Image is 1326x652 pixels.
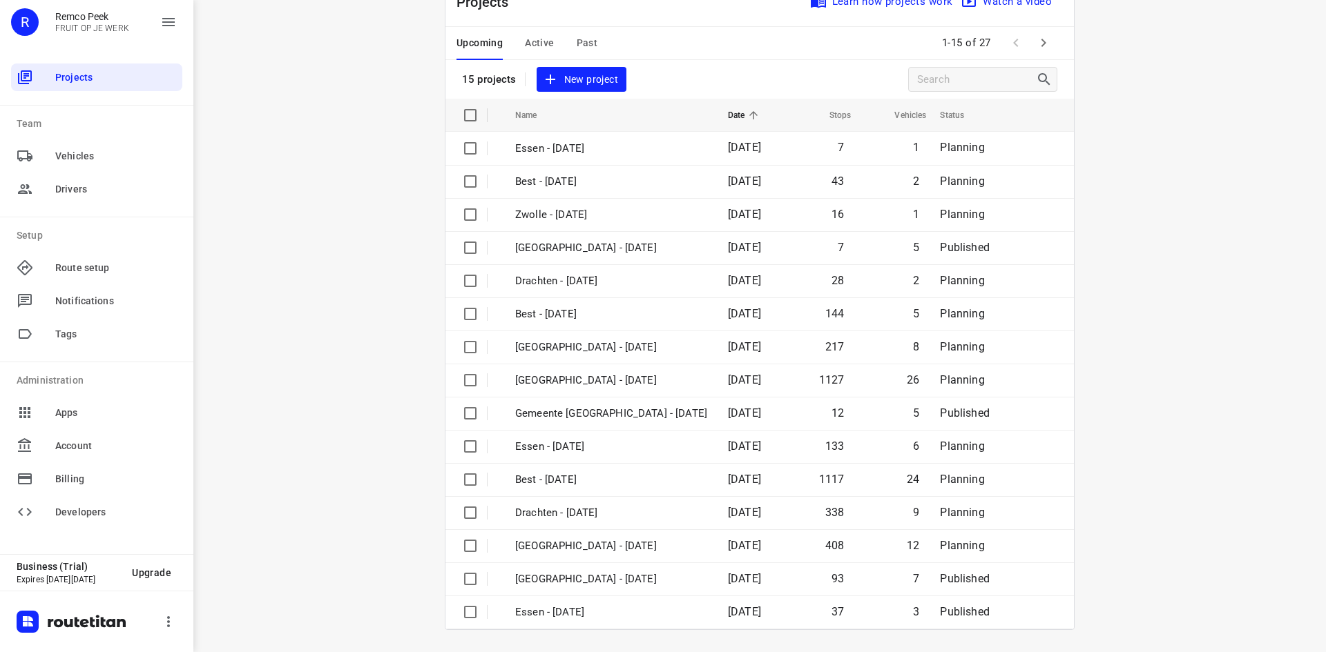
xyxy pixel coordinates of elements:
[940,307,984,320] span: Planning
[577,34,598,52] span: Past
[515,505,707,521] p: Drachten - Wednesday
[1030,29,1057,57] span: Next Page
[515,472,707,488] p: Best - [DATE]
[832,274,844,287] span: 28
[11,399,182,426] div: Apps
[55,439,177,453] span: Account
[940,572,990,585] span: Published
[515,604,707,620] p: Essen - Tuesday
[515,107,555,124] span: Name
[121,560,182,585] button: Upgrade
[55,149,177,164] span: Vehicles
[825,307,845,320] span: 144
[940,539,984,552] span: Planning
[913,208,919,221] span: 1
[515,240,707,256] p: Gemeente Rotterdam - Thursday
[728,605,761,618] span: [DATE]
[825,340,845,353] span: 217
[940,340,984,353] span: Planning
[940,208,984,221] span: Planning
[515,571,707,587] p: Gemeente Rotterdam - Tuesday
[132,567,171,578] span: Upgrade
[1036,71,1057,88] div: Search
[11,254,182,281] div: Route setup
[55,23,129,33] p: FRUIT OP JE WERK
[940,274,984,287] span: Planning
[462,73,517,86] p: 15 projects
[515,373,707,388] p: [GEOGRAPHIC_DATA] - [DATE]
[457,34,503,52] span: Upcoming
[728,439,761,453] span: [DATE]
[728,406,761,419] span: [DATE]
[17,373,182,388] p: Administration
[55,182,177,197] span: Drivers
[940,141,984,154] span: Planning
[1002,29,1030,57] span: Previous Page
[55,505,177,520] span: Developers
[728,340,761,353] span: [DATE]
[515,339,707,355] p: [GEOGRAPHIC_DATA] - [DATE]
[913,572,919,585] span: 7
[17,561,121,572] p: Business (Trial)
[17,228,182,243] p: Setup
[940,506,984,519] span: Planning
[11,432,182,460] div: Account
[728,208,761,221] span: [DATE]
[515,273,707,289] p: Drachten - [DATE]
[17,575,121,584] p: Expires [DATE][DATE]
[913,274,919,287] span: 2
[11,175,182,203] div: Drivers
[825,506,845,519] span: 338
[515,174,707,190] p: Best - [DATE]
[913,506,919,519] span: 9
[515,538,707,554] p: Zwolle - Tuesday
[728,572,761,585] span: [DATE]
[545,71,618,88] span: New project
[515,406,707,422] p: Gemeente [GEOGRAPHIC_DATA] - [DATE]
[728,307,761,320] span: [DATE]
[515,141,707,157] p: Essen - [DATE]
[913,340,919,353] span: 8
[11,142,182,170] div: Vehicles
[728,473,761,486] span: [DATE]
[913,605,919,618] span: 3
[55,327,177,342] span: Tags
[728,175,761,188] span: [DATE]
[17,117,182,131] p: Team
[913,406,919,419] span: 5
[832,406,844,419] span: 12
[11,63,182,91] div: Projects
[832,572,844,585] span: 93
[515,207,707,223] p: Zwolle - [DATE]
[940,373,984,386] span: Planning
[728,373,761,386] span: [DATE]
[940,175,984,188] span: Planning
[940,406,990,419] span: Published
[55,472,177,486] span: Billing
[917,69,1036,90] input: Search projects
[55,261,177,275] span: Route setup
[940,107,982,124] span: Status
[55,11,129,22] p: Remco Peek
[940,473,984,486] span: Planning
[11,8,39,36] div: R
[811,107,852,124] span: Stops
[55,70,177,85] span: Projects
[832,175,844,188] span: 43
[819,473,845,486] span: 1117
[940,439,984,453] span: Planning
[913,175,919,188] span: 2
[728,141,761,154] span: [DATE]
[825,439,845,453] span: 133
[55,294,177,308] span: Notifications
[11,498,182,526] div: Developers
[11,287,182,315] div: Notifications
[913,141,919,154] span: 1
[728,539,761,552] span: [DATE]
[876,107,926,124] span: Vehicles
[728,506,761,519] span: [DATE]
[907,539,919,552] span: 12
[913,307,919,320] span: 5
[515,439,707,455] p: Essen - [DATE]
[838,141,844,154] span: 7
